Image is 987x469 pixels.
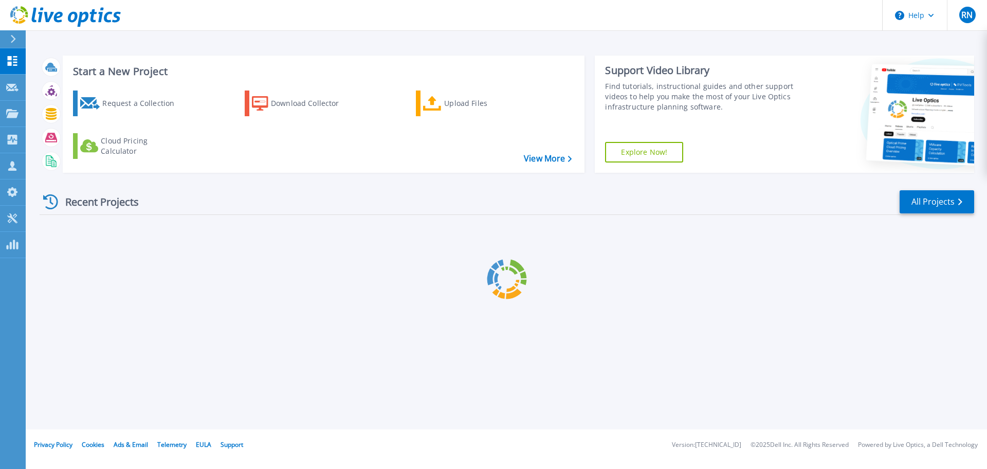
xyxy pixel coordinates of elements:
div: Request a Collection [102,93,185,114]
a: Explore Now! [605,142,683,163]
div: Upload Files [444,93,526,114]
a: Cookies [82,440,104,449]
div: Recent Projects [40,189,153,214]
a: EULA [196,440,211,449]
div: Cloud Pricing Calculator [101,136,183,156]
a: Request a Collection [73,91,188,116]
div: Support Video Library [605,64,798,77]
div: Find tutorials, instructional guides and other support videos to help you make the most of your L... [605,81,798,112]
a: Privacy Policy [34,440,72,449]
a: Download Collector [245,91,359,116]
li: Powered by Live Optics, a Dell Technology [858,442,978,448]
h3: Start a New Project [73,66,572,77]
a: View More [524,154,572,164]
a: All Projects [900,190,974,213]
a: Telemetry [157,440,187,449]
a: Upload Files [416,91,531,116]
span: RN [961,11,973,19]
a: Cloud Pricing Calculator [73,133,188,159]
div: Download Collector [271,93,353,114]
a: Support [221,440,243,449]
li: © 2025 Dell Inc. All Rights Reserved [751,442,849,448]
li: Version: [TECHNICAL_ID] [672,442,741,448]
a: Ads & Email [114,440,148,449]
